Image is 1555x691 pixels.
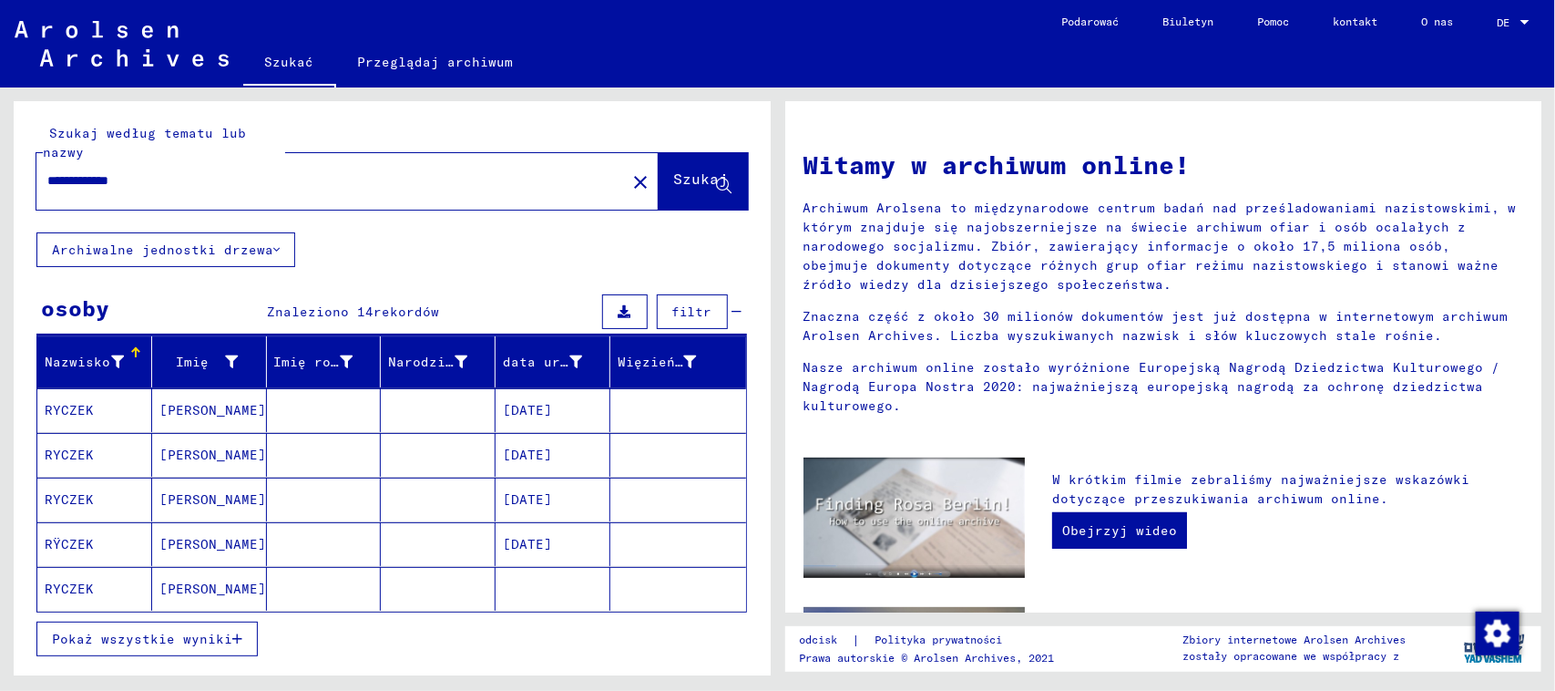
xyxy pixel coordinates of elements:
font: kontakt [1333,15,1377,28]
font: osoby [41,294,109,322]
font: [PERSON_NAME] [159,402,266,418]
a: odcisk [799,631,852,650]
font: Szukaj według tematu lub nazwy [43,125,246,160]
font: [PERSON_NAME] [159,491,266,508]
font: Archiwalne jednostki drzewa [52,242,273,258]
font: DE [1497,15,1509,29]
div: data urodzenia [503,347,609,376]
font: Polityka prywatności [875,633,1002,646]
font: Znaczna część z około 30 milionów dokumentów jest już dostępna w internetowym archiwum Arolsen Ar... [803,308,1509,344]
font: Narodziny [388,354,462,370]
div: Więzień nr [618,347,724,376]
font: [DATE] [503,402,552,418]
a: Szukać [243,40,336,88]
font: data urodzenia [503,354,618,370]
font: [PERSON_NAME] [159,536,266,552]
font: [PERSON_NAME] [159,581,266,597]
a: Polityka prywatności [860,631,1024,650]
font: Obejrzyj wideo [1062,522,1177,539]
font: Prawa autorskie © Arolsen Archives, 2021 [799,651,1054,665]
mat-header-cell: Narodziny [381,336,496,387]
font: Zbiory internetowe Arolsen Archives [1182,633,1406,646]
div: Nazwisko [45,347,151,376]
img: Zmiana zgody [1476,612,1519,655]
font: Więzień nr [618,354,700,370]
div: Narodziny [388,347,495,376]
font: Biuletyn [1162,15,1213,28]
mat-header-cell: data urodzenia [496,336,610,387]
font: RYCZEK [45,402,94,418]
font: Szukaj [674,170,729,188]
button: Jasne [622,163,659,200]
font: Witamy w archiwum online! [803,149,1191,180]
mat-header-cell: Imię rodowe [267,336,382,387]
mat-header-cell: Więzień nr [610,336,746,387]
img: video.jpg [803,458,1025,578]
img: yv_logo.png [1460,625,1529,671]
font: Nasze archiwum online zostało wyróżnione Europejską Nagrodą Dziedzictwa Kulturowego / Nagrodą Eur... [803,359,1500,414]
font: Archiwum Arolsena to międzynarodowe centrum badań nad prześladowaniami nazistowskimi, w którym zn... [803,200,1517,293]
font: Pokaż wszystkie wyniki [52,631,232,647]
font: Znaleziono 14 [267,304,373,320]
font: Pomoc [1257,15,1289,28]
mat-header-cell: Imię [152,336,267,387]
font: filtr [672,304,712,320]
font: RYCZEK [45,447,94,463]
a: Obejrzyj wideo [1052,512,1187,549]
font: Nazwisko [45,354,110,370]
font: O nas [1421,15,1453,28]
font: RŸCZEK [45,536,94,552]
div: Imię rodowe [274,347,381,376]
font: [DATE] [503,536,552,552]
font: W krótkim filmie zebraliśmy najważniejsze wskazówki dotyczące przeszukiwania archiwum online. [1052,471,1469,507]
font: Szukać [265,54,314,70]
font: odcisk [799,633,837,646]
font: [DATE] [503,447,552,463]
font: Podarować [1061,15,1119,28]
img: Arolsen_neg.svg [15,21,229,67]
font: zostały opracowane we współpracy z [1182,649,1399,663]
font: RYCZEK [45,491,94,508]
div: Imię [159,347,266,376]
font: [DATE] [503,491,552,508]
font: RYCZEK [45,581,94,597]
mat-icon: close [629,171,651,193]
font: Imię [176,354,209,370]
a: Przeglądaj archiwum [336,40,536,84]
font: rekordów [373,304,439,320]
button: Pokaż wszystkie wyniki [36,622,258,656]
font: Przeglądaj archiwum [358,54,514,70]
font: | [852,632,860,648]
font: Imię rodowe [274,354,364,370]
button: Szukaj [659,153,748,210]
button: Archiwalne jednostki drzewa [36,232,295,267]
mat-header-cell: Nazwisko [37,336,152,387]
font: [PERSON_NAME] [159,447,266,463]
button: filtr [657,294,728,329]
